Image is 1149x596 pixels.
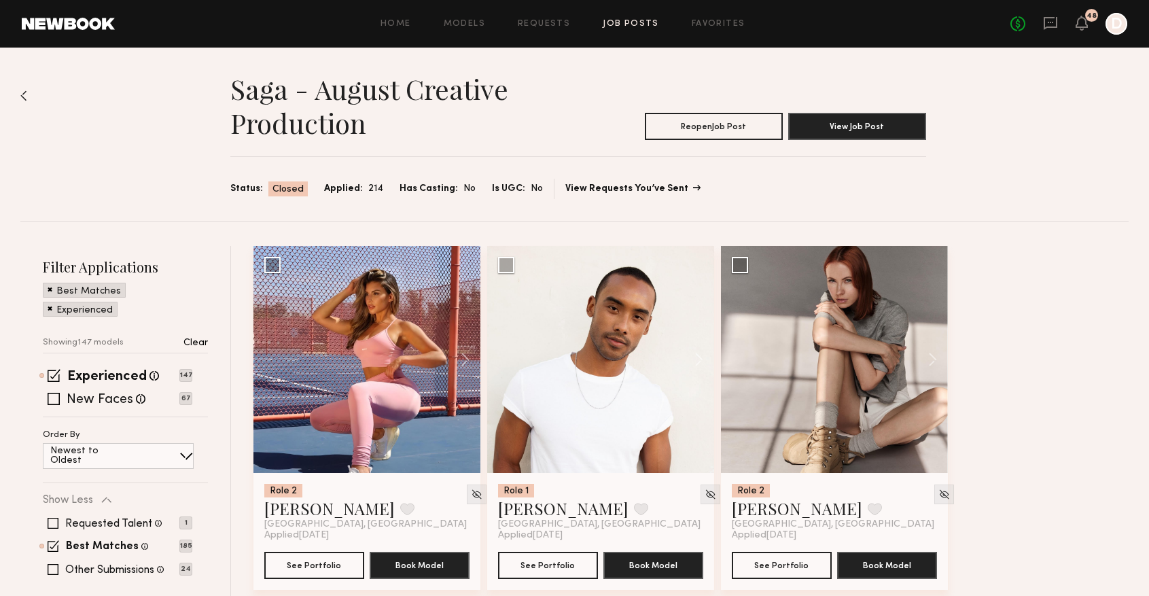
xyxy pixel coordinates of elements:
[50,446,131,466] p: Newest to Oldest
[837,552,937,579] button: Book Model
[230,181,263,196] span: Status:
[498,519,701,530] span: [GEOGRAPHIC_DATA], [GEOGRAPHIC_DATA]
[498,484,534,497] div: Role 1
[1106,13,1127,35] a: D
[67,370,147,384] label: Experienced
[463,181,476,196] span: No
[732,552,832,579] button: See Portfolio
[179,369,192,382] p: 147
[692,20,745,29] a: Favorites
[66,542,139,553] label: Best Matches
[732,530,937,541] div: Applied [DATE]
[324,181,363,196] span: Applied:
[179,392,192,405] p: 67
[1086,12,1097,20] div: 48
[400,181,458,196] span: Has Casting:
[368,181,383,196] span: 214
[65,519,152,529] label: Requested Talent
[531,181,543,196] span: No
[603,552,703,579] button: Book Model
[498,497,629,519] a: [PERSON_NAME]
[20,90,27,101] img: Back to previous page
[264,519,467,530] span: [GEOGRAPHIC_DATA], [GEOGRAPHIC_DATA]
[732,497,862,519] a: [PERSON_NAME]
[43,338,124,347] p: Showing 147 models
[264,530,470,541] div: Applied [DATE]
[264,497,395,519] a: [PERSON_NAME]
[381,20,411,29] a: Home
[179,540,192,553] p: 185
[272,183,304,196] span: Closed
[471,489,482,500] img: Unhide Model
[444,20,485,29] a: Models
[732,484,770,497] div: Role 2
[732,519,934,530] span: [GEOGRAPHIC_DATA], [GEOGRAPHIC_DATA]
[603,559,703,570] a: Book Model
[264,484,302,497] div: Role 2
[705,489,716,500] img: Unhide Model
[938,489,950,500] img: Unhide Model
[56,287,121,296] p: Best Matches
[498,552,598,579] button: See Portfolio
[43,258,208,276] h2: Filter Applications
[56,306,113,315] p: Experienced
[179,563,192,576] p: 24
[837,559,937,570] a: Book Model
[645,113,783,140] button: ReopenJob Post
[492,181,525,196] span: Is UGC:
[43,495,93,506] p: Show Less
[370,559,470,570] a: Book Model
[518,20,570,29] a: Requests
[179,516,192,529] p: 1
[183,338,208,348] p: Clear
[264,552,364,579] button: See Portfolio
[230,72,578,140] h1: Saga - August Creative Production
[67,393,133,407] label: New Faces
[788,113,926,140] button: View Job Post
[65,565,154,576] label: Other Submissions
[603,20,659,29] a: Job Posts
[565,184,699,194] a: View Requests You’ve Sent
[43,431,80,440] p: Order By
[370,552,470,579] button: Book Model
[498,530,703,541] div: Applied [DATE]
